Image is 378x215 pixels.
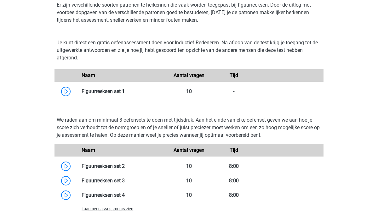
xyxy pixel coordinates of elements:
[77,163,167,170] div: Figuurreeksen set 2
[77,88,167,95] div: Figuurreeksen set 1
[211,146,256,154] div: Tijd
[57,116,321,139] p: We raden aan om minimaal 3 oefensets te doen met tijdsdruk. Aan het einde van elke oefenset geven...
[57,39,321,62] p: Je kunt direct een gratis oefenassessment doen voor Inductief Redeneren. Na afloop van de test kr...
[57,1,321,24] p: Er zijn verschillende soorten patronen te herkennen die vaak worden toegepast bij figuurreeksen. ...
[167,146,211,154] div: Aantal vragen
[77,72,167,79] div: Naam
[82,207,133,211] span: Laat meer assessments zien
[77,146,167,154] div: Naam
[77,177,167,185] div: Figuurreeksen set 3
[77,191,167,199] div: Figuurreeksen set 4
[211,72,256,79] div: Tijd
[167,72,211,79] div: Aantal vragen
